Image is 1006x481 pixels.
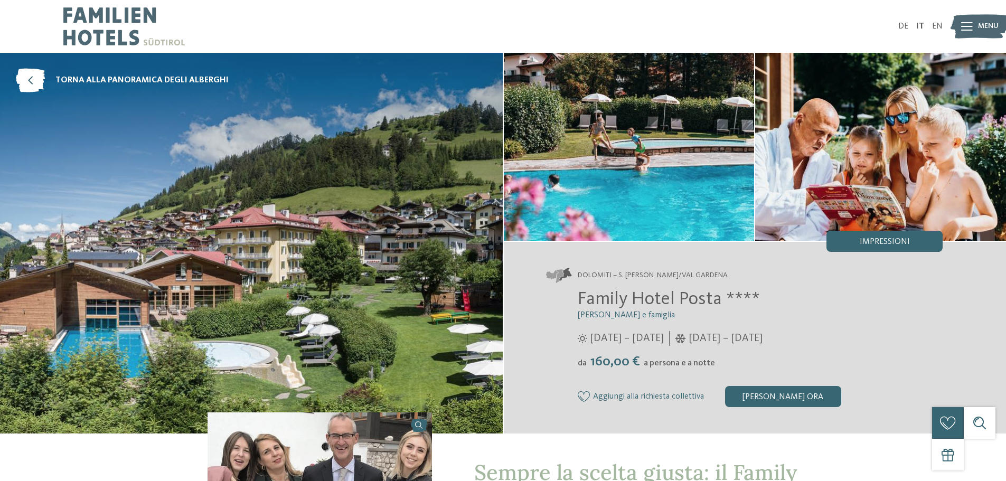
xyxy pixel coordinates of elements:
[978,21,999,32] span: Menu
[578,311,675,319] span: [PERSON_NAME] e famiglia
[644,359,715,367] span: a persona e a notte
[588,355,643,369] span: 160,00 €
[578,270,728,281] span: Dolomiti – S. [PERSON_NAME]/Val Gardena
[725,386,841,407] div: [PERSON_NAME] ora
[578,290,760,308] span: Family Hotel Posta ****
[689,331,763,346] span: [DATE] – [DATE]
[916,22,924,31] a: IT
[675,334,686,343] i: Orari d'apertura inverno
[932,22,943,31] a: EN
[578,359,587,367] span: da
[55,74,229,86] span: torna alla panoramica degli alberghi
[593,392,704,402] span: Aggiungi alla richiesta collettiva
[16,69,229,92] a: torna alla panoramica degli alberghi
[898,22,908,31] a: DE
[504,53,755,241] img: Family hotel in Val Gardena: un luogo speciale
[578,334,587,343] i: Orari d'apertura estate
[860,238,910,246] span: Impressioni
[590,331,664,346] span: [DATE] – [DATE]
[755,53,1006,241] img: Family hotel in Val Gardena: un luogo speciale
